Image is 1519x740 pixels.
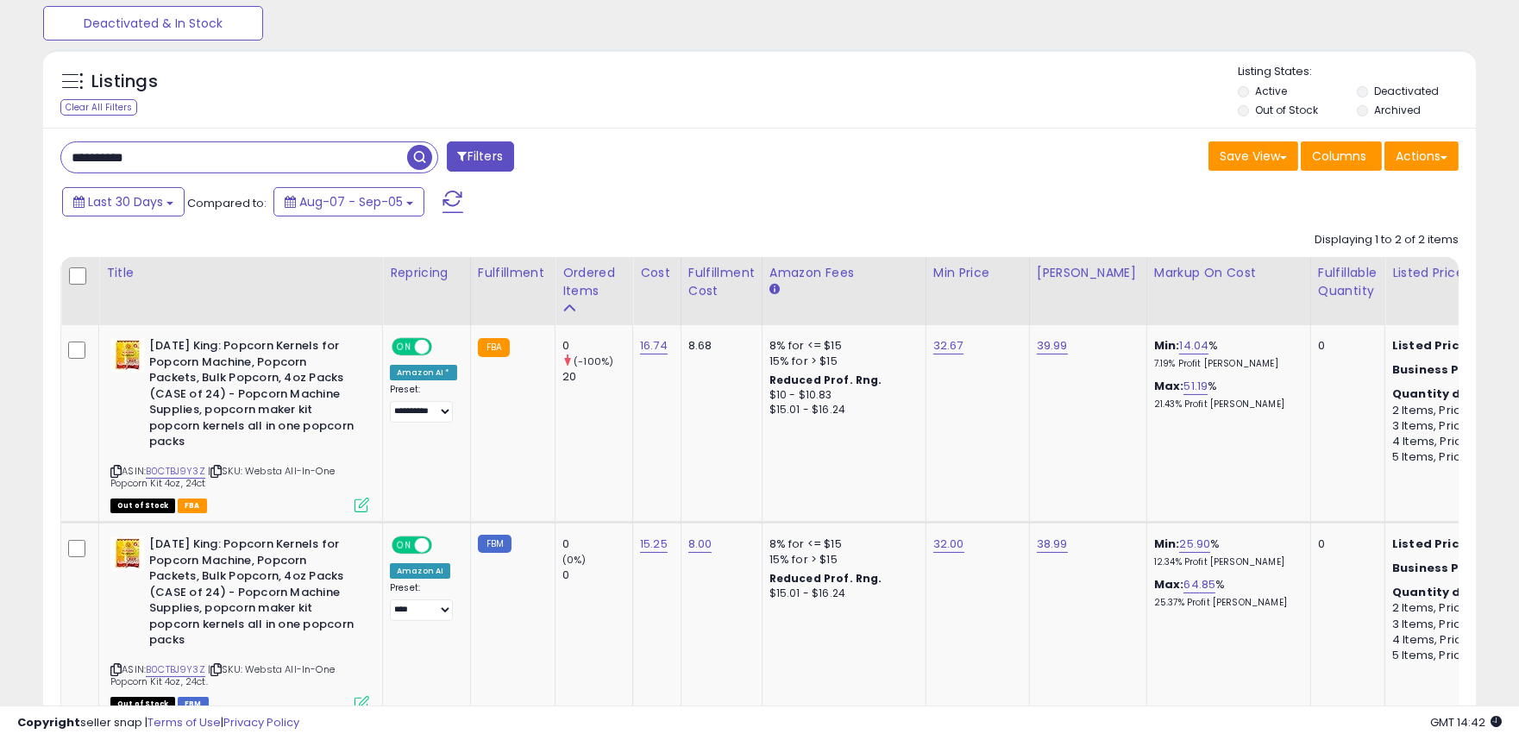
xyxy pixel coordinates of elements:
[110,338,369,511] div: ASIN:
[1154,338,1297,370] div: %
[1154,398,1297,411] p: 21.43% Profit [PERSON_NAME]
[562,338,632,354] div: 0
[478,264,548,282] div: Fulfillment
[390,264,463,282] div: Repricing
[146,464,205,479] a: B0CTBJ9Y3Z
[390,582,457,621] div: Preset:
[769,388,913,403] div: $10 - $10.83
[933,337,963,354] a: 32.67
[688,536,712,553] a: 8.00
[1315,232,1459,248] div: Displaying 1 to 2 of 2 items
[1384,141,1459,171] button: Actions
[1301,141,1382,171] button: Columns
[1374,84,1439,98] label: Deactivated
[574,354,613,368] small: (-100%)
[1318,264,1378,300] div: Fulfillable Quantity
[1208,141,1298,171] button: Save View
[60,99,137,116] div: Clear All Filters
[223,714,299,731] a: Privacy Policy
[88,193,163,210] span: Last 30 Days
[110,697,175,712] span: All listings that are currently out of stock and unavailable for purchase on Amazon
[1374,103,1421,117] label: Archived
[1183,378,1208,395] a: 51.19
[562,264,625,300] div: Ordered Items
[62,187,185,216] button: Last 30 Days
[1392,337,1471,354] b: Listed Price:
[149,536,359,653] b: [DATE] King: Popcorn Kernels for Popcorn Machine, Popcorn Packets, Bulk Popcorn, 4oz Packs (CASE ...
[640,536,668,553] a: 15.25
[769,264,919,282] div: Amazon Fees
[688,338,749,354] div: 8.68
[1318,536,1371,552] div: 0
[1154,378,1184,394] b: Max:
[187,195,267,211] span: Compared to:
[110,464,335,490] span: | SKU: Websta All-In-One Popcorn Kit 4oz, 24ct
[1154,597,1297,609] p: 25.37% Profit [PERSON_NAME]
[1154,337,1180,354] b: Min:
[148,714,221,731] a: Terms of Use
[1392,386,1516,402] b: Quantity discounts
[17,714,80,731] strong: Copyright
[1312,147,1366,165] span: Columns
[562,553,587,567] small: (0%)
[1154,379,1297,411] div: %
[1392,584,1516,600] b: Quantity discounts
[430,340,457,354] span: OFF
[393,538,415,553] span: ON
[769,586,913,601] div: $15.01 - $16.24
[1154,264,1303,282] div: Markup on Cost
[390,563,450,579] div: Amazon AI
[562,568,632,583] div: 0
[178,697,209,712] span: FBM
[688,264,755,300] div: Fulfillment Cost
[1154,576,1184,593] b: Max:
[430,538,457,553] span: OFF
[1430,714,1502,731] span: 2025-10-6 14:42 GMT
[1037,337,1068,354] a: 39.99
[1154,556,1297,568] p: 12.34% Profit [PERSON_NAME]
[478,535,512,553] small: FBM
[299,193,403,210] span: Aug-07 - Sep-05
[1037,536,1068,553] a: 38.99
[1255,103,1318,117] label: Out of Stock
[1154,358,1297,370] p: 7.19% Profit [PERSON_NAME]
[91,70,158,94] h5: Listings
[1179,337,1208,354] a: 14.04
[1392,536,1471,552] b: Listed Price:
[769,571,882,586] b: Reduced Prof. Rng.
[106,264,375,282] div: Title
[273,187,424,216] button: Aug-07 - Sep-05
[390,365,457,380] div: Amazon AI *
[393,340,415,354] span: ON
[769,403,913,417] div: $15.01 - $16.24
[1154,577,1297,609] div: %
[43,6,263,41] button: Deactivated & In Stock
[478,338,510,357] small: FBA
[17,715,299,731] div: seller snap | |
[640,337,668,354] a: 16.74
[390,384,457,423] div: Preset:
[769,373,882,387] b: Reduced Prof. Rng.
[1392,361,1487,378] b: Business Price:
[933,536,964,553] a: 32.00
[110,338,145,373] img: 51EzznJ-ZGL._SL40_.jpg
[1318,338,1371,354] div: 0
[1154,536,1180,552] b: Min:
[1146,257,1310,325] th: The percentage added to the cost of goods (COGS) that forms the calculator for Min & Max prices.
[149,338,359,455] b: [DATE] King: Popcorn Kernels for Popcorn Machine, Popcorn Packets, Bulk Popcorn, 4oz Packs (CASE ...
[178,499,207,513] span: FBA
[769,282,780,298] small: Amazon Fees.
[769,536,913,552] div: 8% for <= $15
[447,141,514,172] button: Filters
[1037,264,1139,282] div: [PERSON_NAME]
[110,536,145,571] img: 51EzznJ-ZGL._SL40_.jpg
[640,264,674,282] div: Cost
[769,354,913,369] div: 15% for > $15
[1392,560,1487,576] b: Business Price:
[769,338,913,354] div: 8% for <= $15
[110,662,335,688] span: | SKU: Websta All-In-One Popcorn Kit 4oz, 24ct.
[146,662,205,677] a: B0CTBJ9Y3Z
[933,264,1022,282] div: Min Price
[1255,84,1287,98] label: Active
[1238,64,1476,80] p: Listing States:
